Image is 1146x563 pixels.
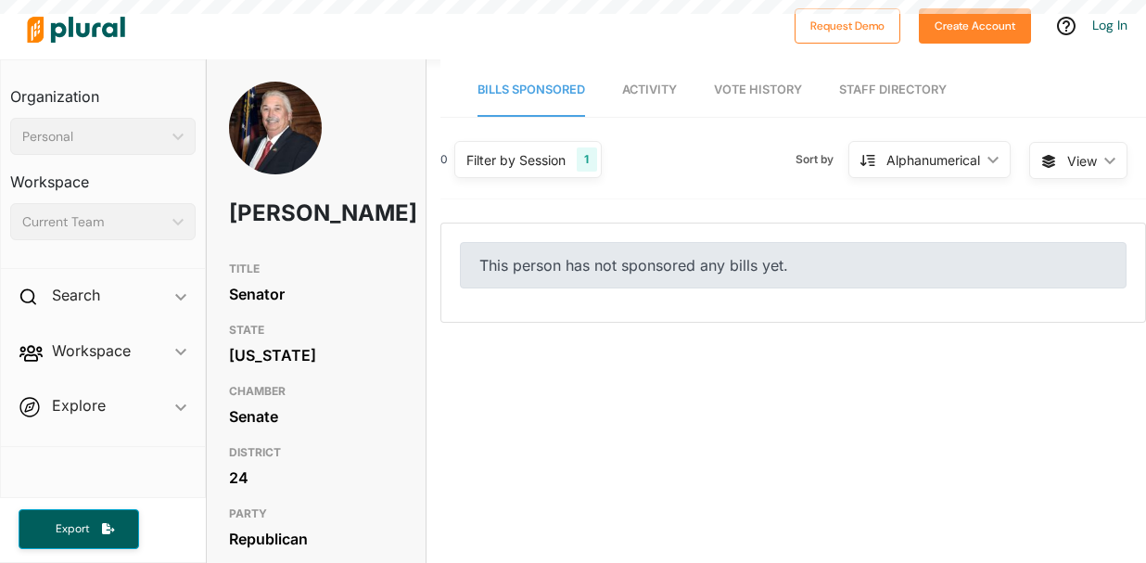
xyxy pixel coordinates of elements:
span: Export [43,521,102,537]
div: Current Team [22,212,165,232]
h3: STATE [229,319,404,341]
a: Create Account [919,15,1031,34]
h3: Organization [10,70,196,110]
div: This person has not sponsored any bills yet. [460,242,1127,288]
div: 0 [440,151,448,168]
button: Create Account [919,8,1031,44]
span: Bills Sponsored [477,83,585,96]
div: Filter by Session [466,150,566,170]
button: Request Demo [795,8,900,44]
h1: [PERSON_NAME] [229,186,334,241]
h3: Workspace [10,155,196,196]
span: Sort by [796,151,848,168]
div: Alphanumerical [886,150,980,170]
div: Senate [229,403,404,430]
span: Activity [622,83,677,96]
span: View [1067,151,1097,171]
h3: CHAMBER [229,380,404,403]
a: Staff Directory [839,64,947,117]
a: Request Demo [795,15,900,34]
h3: PARTY [229,503,404,525]
a: Bills Sponsored [477,64,585,117]
div: 24 [229,464,404,492]
h3: DISTRICT [229,441,404,464]
span: Vote History [714,83,802,96]
a: Vote History [714,64,802,117]
div: Senator [229,280,404,308]
a: Activity [622,64,677,117]
h2: Search [52,285,100,305]
a: Log In [1092,17,1127,33]
h3: TITLE [229,258,404,280]
div: 1 [577,147,596,172]
div: [US_STATE] [229,341,404,369]
button: Export [19,509,139,549]
img: Headshot of Lee Anderson [229,82,322,208]
div: Republican [229,525,404,553]
div: Personal [22,127,165,147]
